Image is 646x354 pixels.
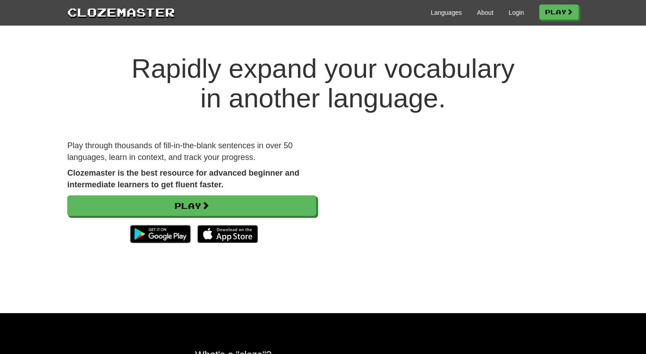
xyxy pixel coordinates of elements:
[477,8,493,17] a: About
[431,8,462,17] a: Languages
[509,8,524,17] a: Login
[197,225,258,243] img: Download_on_the_App_Store_Badge_US-UK_135x40-25178aeef6eb6b83b96f5f2d004eda3bffbb37122de64afbaef7...
[67,195,316,216] a: Play
[67,4,175,20] a: Clozemaster
[67,140,316,163] p: Play through thousands of fill-in-the-blank sentences in over 50 languages, learn in context, and...
[126,221,195,248] img: Get it on Google Play
[539,4,579,20] a: Play
[67,168,299,189] strong: Clozemaster is the best resource for advanced beginner and intermediate learners to get fluent fa...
